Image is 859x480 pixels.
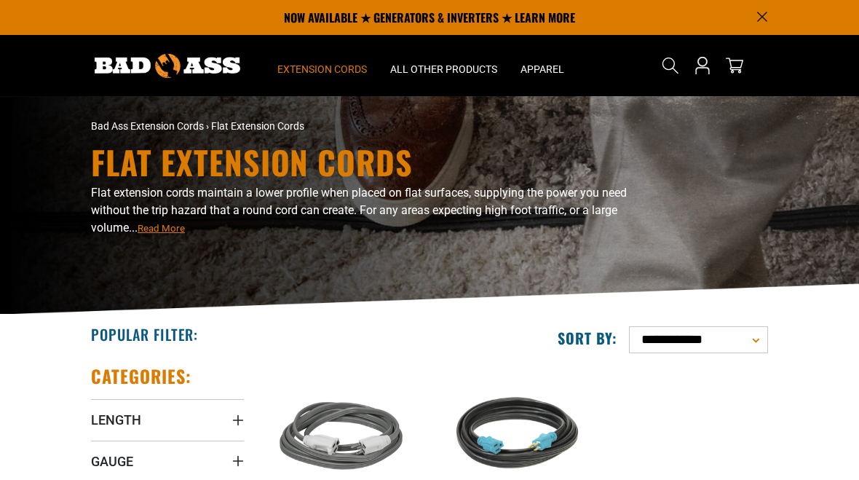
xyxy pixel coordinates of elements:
[520,63,564,76] span: Apparel
[266,35,379,96] summary: Extension Cords
[509,35,576,96] summary: Apparel
[211,120,304,132] span: Flat Extension Cords
[91,412,141,428] span: Length
[91,399,244,440] summary: Length
[390,63,497,76] span: All Other Products
[558,328,617,347] label: Sort by:
[91,453,133,470] span: Gauge
[91,146,652,178] h1: Flat Extension Cords
[659,54,682,77] summary: Search
[138,223,185,234] span: Read More
[91,120,204,132] a: Bad Ass Extension Cords
[91,119,535,134] nav: breadcrumbs
[277,63,367,76] span: Extension Cords
[91,186,627,235] span: Flat extension cords maintain a lower profile when placed on flat surfaces, supplying the power y...
[206,120,209,132] span: ›
[91,365,191,387] h2: Categories:
[95,54,240,78] img: Bad Ass Extension Cords
[91,325,198,344] h2: Popular Filter:
[379,35,509,96] summary: All Other Products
